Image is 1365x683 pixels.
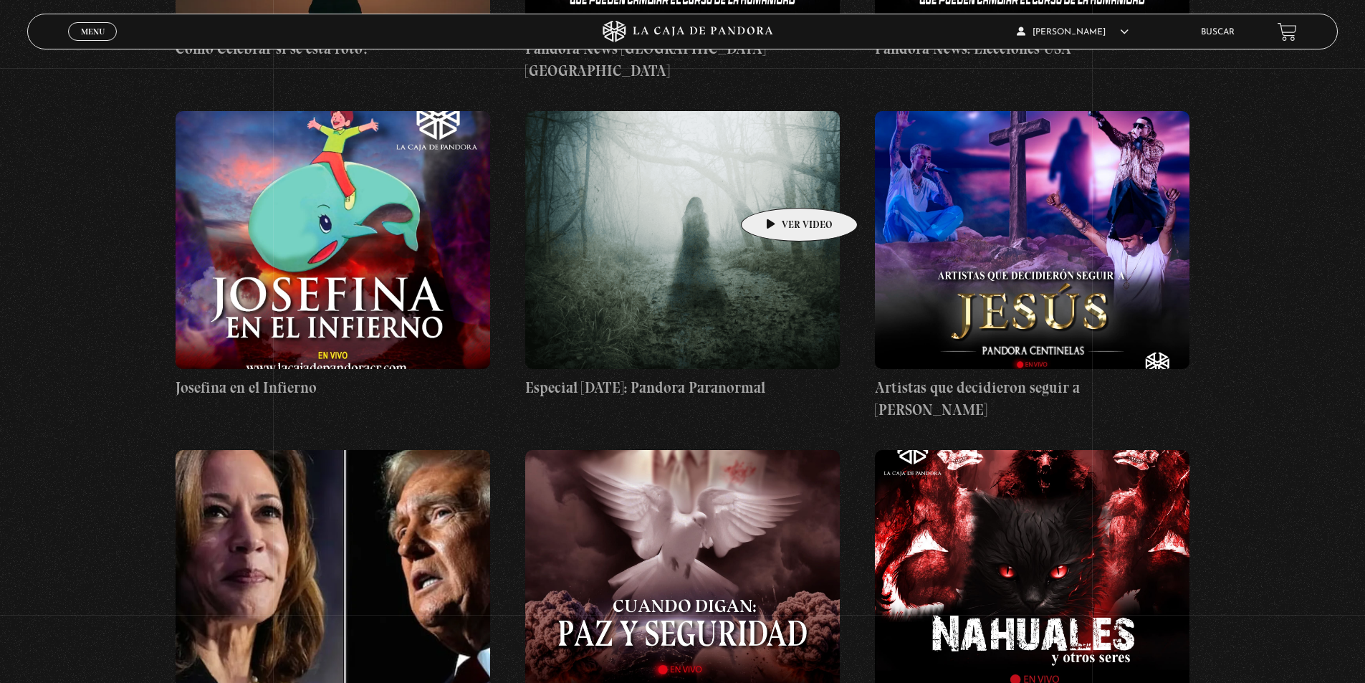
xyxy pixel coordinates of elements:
a: Artistas que decidieron seguir a [PERSON_NAME] [875,111,1189,421]
a: Buscar [1201,28,1235,37]
a: View your shopping cart [1278,22,1297,42]
h4: Pandora News [GEOGRAPHIC_DATA]-[GEOGRAPHIC_DATA] [525,37,840,82]
h4: Artistas que decidieron seguir a [PERSON_NAME] [875,376,1189,421]
a: Josefina en el Infierno [176,111,490,399]
a: Especial [DATE]: Pandora Paranormal [525,111,840,399]
span: [PERSON_NAME] [1017,28,1129,37]
span: Menu [81,27,105,36]
h4: Especial [DATE]: Pandora Paranormal [525,376,840,399]
h4: Josefina en el Infierno [176,376,490,399]
span: Cerrar [76,39,110,49]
